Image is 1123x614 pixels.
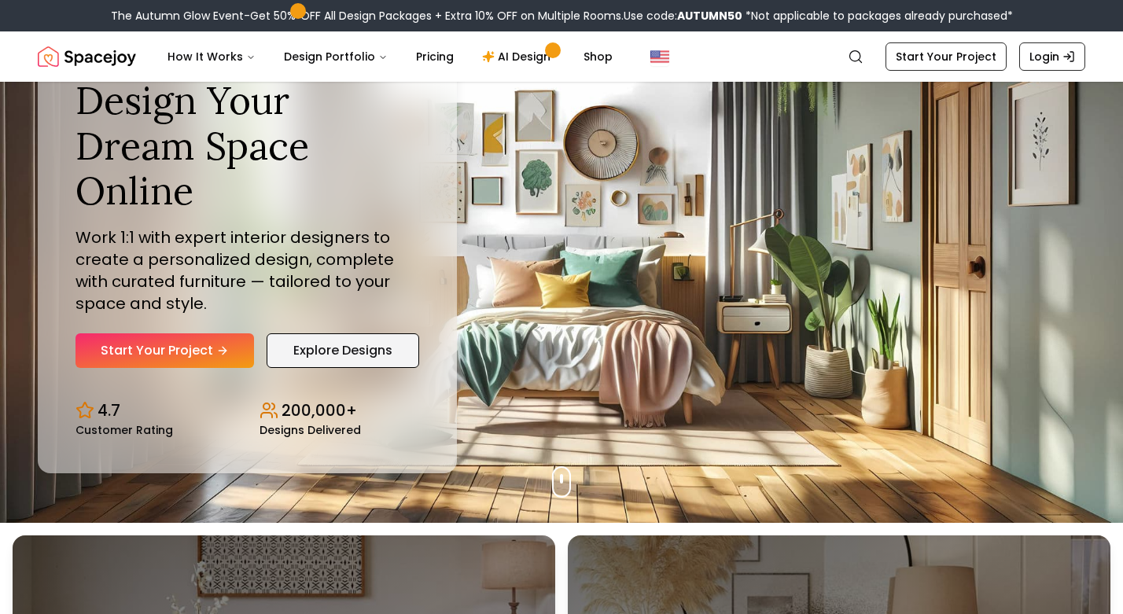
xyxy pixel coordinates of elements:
small: Designs Delivered [260,425,361,436]
a: AI Design [469,41,568,72]
p: Work 1:1 with expert interior designers to create a personalized design, complete with curated fu... [75,226,419,314]
nav: Main [155,41,625,72]
p: 200,000+ [282,399,357,421]
a: Explore Designs [267,333,419,368]
p: 4.7 [98,399,120,421]
nav: Global [38,31,1085,82]
button: Design Portfolio [271,41,400,72]
span: *Not applicable to packages already purchased* [742,8,1013,24]
a: Shop [571,41,625,72]
a: Start Your Project [886,42,1007,71]
img: Spacejoy Logo [38,41,136,72]
div: Design stats [75,387,419,436]
span: Use code: [624,8,742,24]
button: How It Works [155,41,268,72]
a: Start Your Project [75,333,254,368]
a: Pricing [403,41,466,72]
div: The Autumn Glow Event-Get 50% OFF All Design Packages + Extra 10% OFF on Multiple Rooms. [111,8,1013,24]
a: Spacejoy [38,41,136,72]
small: Customer Rating [75,425,173,436]
a: Login [1019,42,1085,71]
img: United States [650,47,669,66]
h1: Design Your Dream Space Online [75,78,419,214]
b: AUTUMN50 [677,8,742,24]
